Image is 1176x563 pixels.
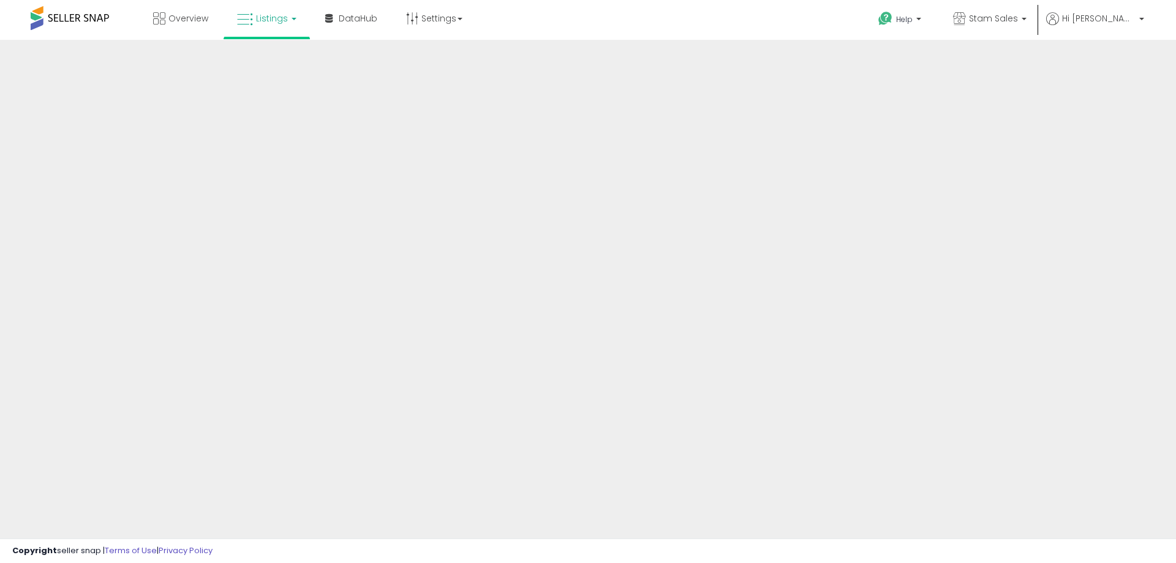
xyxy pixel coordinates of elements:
span: Hi [PERSON_NAME] [1062,12,1136,25]
div: seller snap | | [12,545,213,557]
span: Listings [256,12,288,25]
span: Stam Sales [969,12,1018,25]
a: Help [869,2,933,40]
span: DataHub [339,12,377,25]
a: Hi [PERSON_NAME] [1046,12,1144,40]
span: Overview [168,12,208,25]
i: Get Help [878,11,893,26]
strong: Copyright [12,545,57,556]
span: Help [896,14,913,25]
a: Terms of Use [105,545,157,556]
a: Privacy Policy [159,545,213,556]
